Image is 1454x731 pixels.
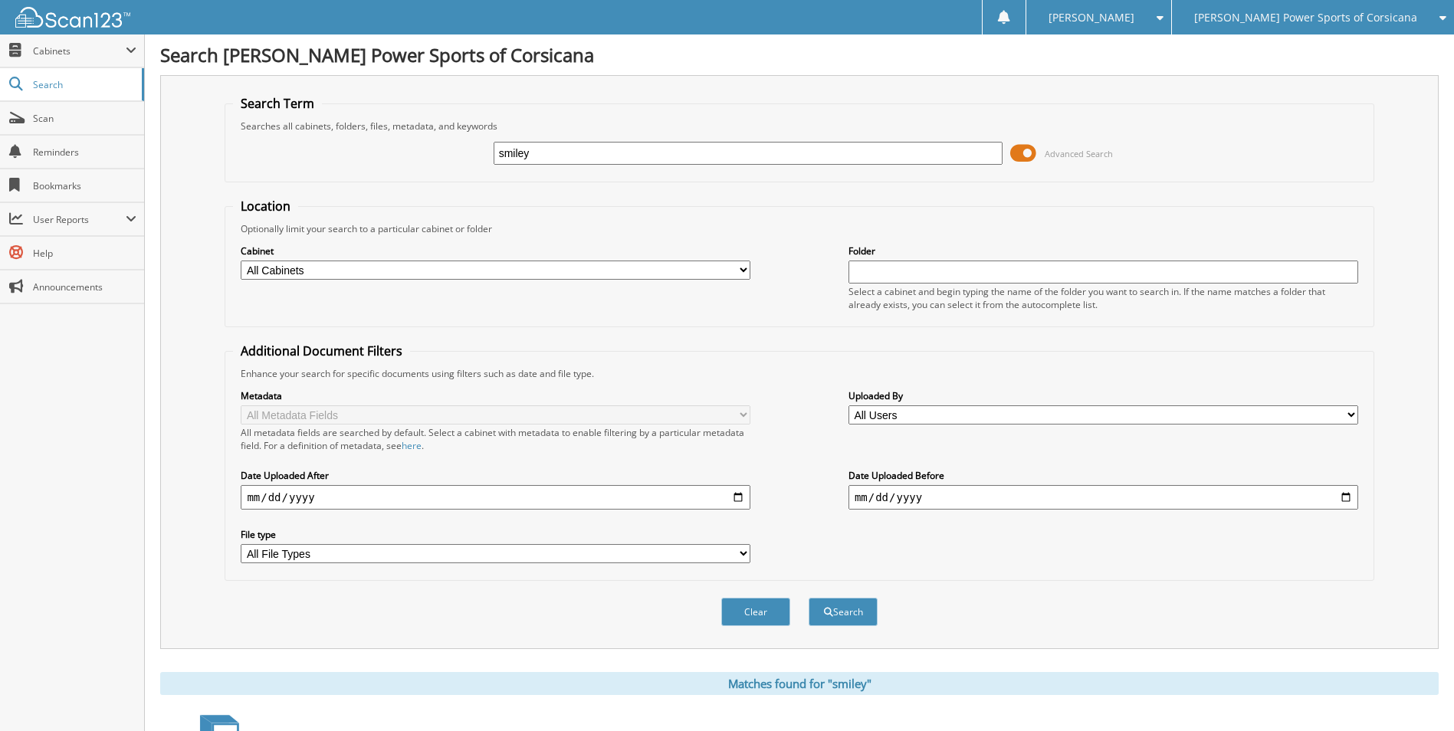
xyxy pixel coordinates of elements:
span: [PERSON_NAME] [1049,13,1134,22]
button: Clear [721,598,790,626]
button: Search [809,598,878,626]
legend: Additional Document Filters [233,343,410,359]
span: Bookmarks [33,179,136,192]
label: File type [241,528,750,541]
span: Reminders [33,146,136,159]
span: Cabinets [33,44,126,57]
div: Optionally limit your search to a particular cabinet or folder [233,222,1365,235]
span: Announcements [33,280,136,293]
span: Advanced Search [1045,148,1113,159]
h1: Search [PERSON_NAME] Power Sports of Corsicana [160,42,1439,67]
span: [PERSON_NAME] Power Sports of Corsicana [1194,13,1417,22]
span: User Reports [33,213,126,226]
label: Date Uploaded After [241,469,750,482]
div: Searches all cabinets, folders, files, metadata, and keywords [233,120,1365,133]
div: Select a cabinet and begin typing the name of the folder you want to search in. If the name match... [848,285,1358,311]
input: start [241,485,750,510]
input: end [848,485,1358,510]
span: Search [33,78,134,91]
div: All metadata fields are searched by default. Select a cabinet with metadata to enable filtering b... [241,426,750,452]
label: Metadata [241,389,750,402]
span: Help [33,247,136,260]
label: Uploaded By [848,389,1358,402]
legend: Location [233,198,298,215]
label: Cabinet [241,244,750,257]
legend: Search Term [233,95,322,112]
label: Folder [848,244,1358,257]
a: here [402,439,422,452]
label: Date Uploaded Before [848,469,1358,482]
div: Enhance your search for specific documents using filters such as date and file type. [233,367,1365,380]
div: Matches found for "smiley" [160,672,1439,695]
span: Scan [33,112,136,125]
img: scan123-logo-white.svg [15,7,130,28]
